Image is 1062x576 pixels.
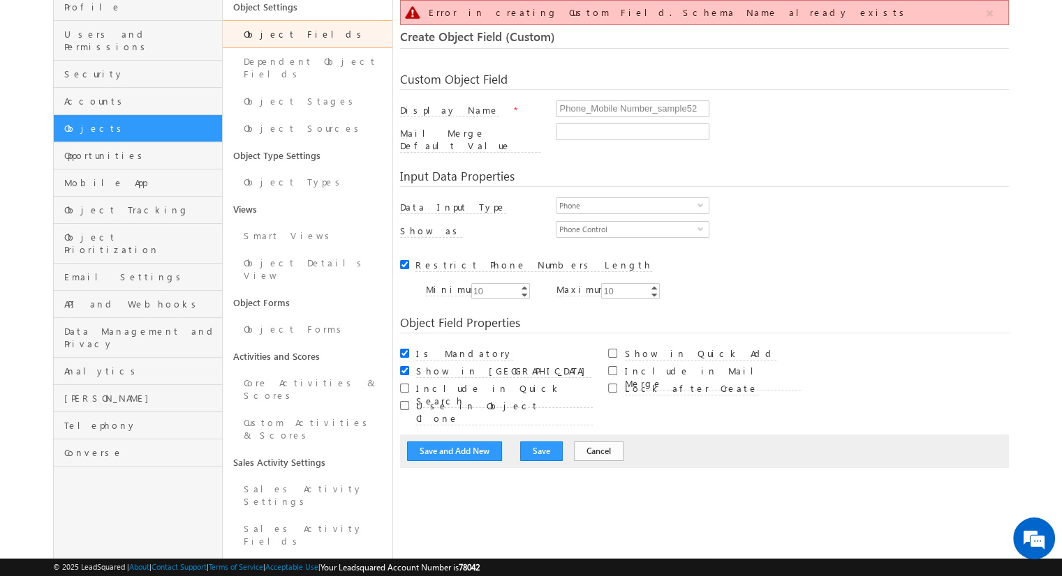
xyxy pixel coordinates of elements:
span: API and Webhooks [64,298,219,310]
label: Minimum [426,283,478,296]
span: Opportunities [64,149,219,162]
label: Display Name [400,104,499,117]
span: Object Prioritization [64,231,219,256]
a: Object Tracking [54,197,222,224]
span: Telephony [64,419,219,432]
a: Object Stages [223,88,392,115]
span: Your Leadsquared Account Number is [320,562,480,573]
a: Sales Activity Fields [223,515,392,555]
em: Start Chat [190,430,253,448]
span: Profile [64,1,219,13]
a: Use in Object Clone [416,412,592,424]
div: Minimize live chat window [229,7,263,40]
a: Contact Support [152,562,207,571]
a: Decrement [519,291,530,298]
span: Email Settings [64,271,219,283]
a: Analytics [54,358,222,385]
div: Object Field Properties [400,317,1009,333]
span: Phone Control [556,222,698,237]
a: Show in [GEOGRAPHIC_DATA] [416,365,591,377]
span: Phone [556,198,698,213]
a: Opportunities [54,142,222,169]
a: Object Types [223,169,392,196]
a: Users and Permissions [54,21,222,61]
a: Object Fields [223,20,392,48]
a: Views [223,196,392,222]
span: 78042 [459,562,480,573]
span: select [698,225,709,232]
span: © 2025 LeadSquared | | | | | [53,561,480,574]
span: Security [64,68,219,80]
a: Objects [54,115,222,142]
label: Show in [GEOGRAPHIC_DATA] [416,365,591,378]
a: Increment [519,284,530,291]
label: Show as [400,225,462,238]
label: Lock after Create [625,382,758,395]
a: Object Details View [223,250,392,289]
span: Converse [64,446,219,459]
a: Increment [649,284,660,291]
a: Custom Activities & Scores [223,409,392,449]
a: Object Forms [223,289,392,316]
button: Cancel [574,441,624,461]
a: Dependent Object Fields [223,48,392,88]
a: Core Activities & Scores [223,370,392,409]
a: Converse [54,439,222,467]
a: Sales Activity Settings [223,449,392,476]
label: Include in Mail Merge [625,365,801,391]
a: Object Sources [223,115,392,142]
label: Use in Object Clone [416,400,592,425]
span: Users and Permissions [64,28,219,53]
a: Minimum [426,283,478,295]
label: Data Input Type [400,201,506,214]
a: About [129,562,149,571]
a: Decrement [649,291,660,298]
a: Activities and Scores [223,343,392,370]
a: Data Input Type [400,201,506,213]
label: Maximum [556,283,607,296]
a: Object Type Settings [223,142,392,169]
img: d_60004797649_company_0_60004797649 [24,73,59,91]
a: Mail Merge Default Value [400,139,540,151]
span: Accounts [64,95,219,107]
label: Restrict Phone Numbers Length [415,259,652,272]
a: Security [54,61,222,88]
span: Data Management and Privacy [64,325,219,350]
a: Telephony [54,412,222,439]
textarea: Type your message and hit 'Enter' [18,129,255,418]
span: Mobile App [64,176,219,189]
span: select [698,202,709,208]
a: Acceptable Use [265,562,318,571]
a: Sales Activity Settings [223,476,392,515]
a: Display Name [400,104,510,116]
label: Include in Quick Search [416,382,592,408]
a: Accounts [54,88,222,115]
label: Show in Quick Add [625,347,776,361]
button: Save [520,441,563,461]
div: Error in creating Custom Field. Schema Name already exists [429,6,984,19]
a: Include in Mail Merge [625,377,801,389]
a: Object Forms [223,316,392,343]
a: Smart Views [223,222,392,250]
div: Custom Object Field [400,73,1009,90]
div: Chat with us now [73,73,235,91]
a: Email Settings [54,264,222,291]
a: [PERSON_NAME] [54,385,222,412]
a: API and Webhooks [54,291,222,318]
a: Include in Quick Search [416,395,592,407]
span: [PERSON_NAME] [64,392,219,404]
a: Terms of Service [209,562,263,571]
a: Data Management and Privacy [54,318,222,358]
a: Show in Quick Add [625,347,776,359]
span: Objects [64,122,219,135]
label: Is Mandatory [416,347,513,361]
div: Input Data Properties [400,170,1009,187]
a: Lock after Create [625,382,758,394]
div: 10 [601,283,616,299]
span: Object Tracking [64,204,219,216]
a: Show as [400,225,462,236]
a: Is Mandatory [416,347,513,359]
label: Mail Merge Default Value [400,127,540,153]
a: Maximum [556,283,607,295]
button: Save and Add New [407,441,502,461]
